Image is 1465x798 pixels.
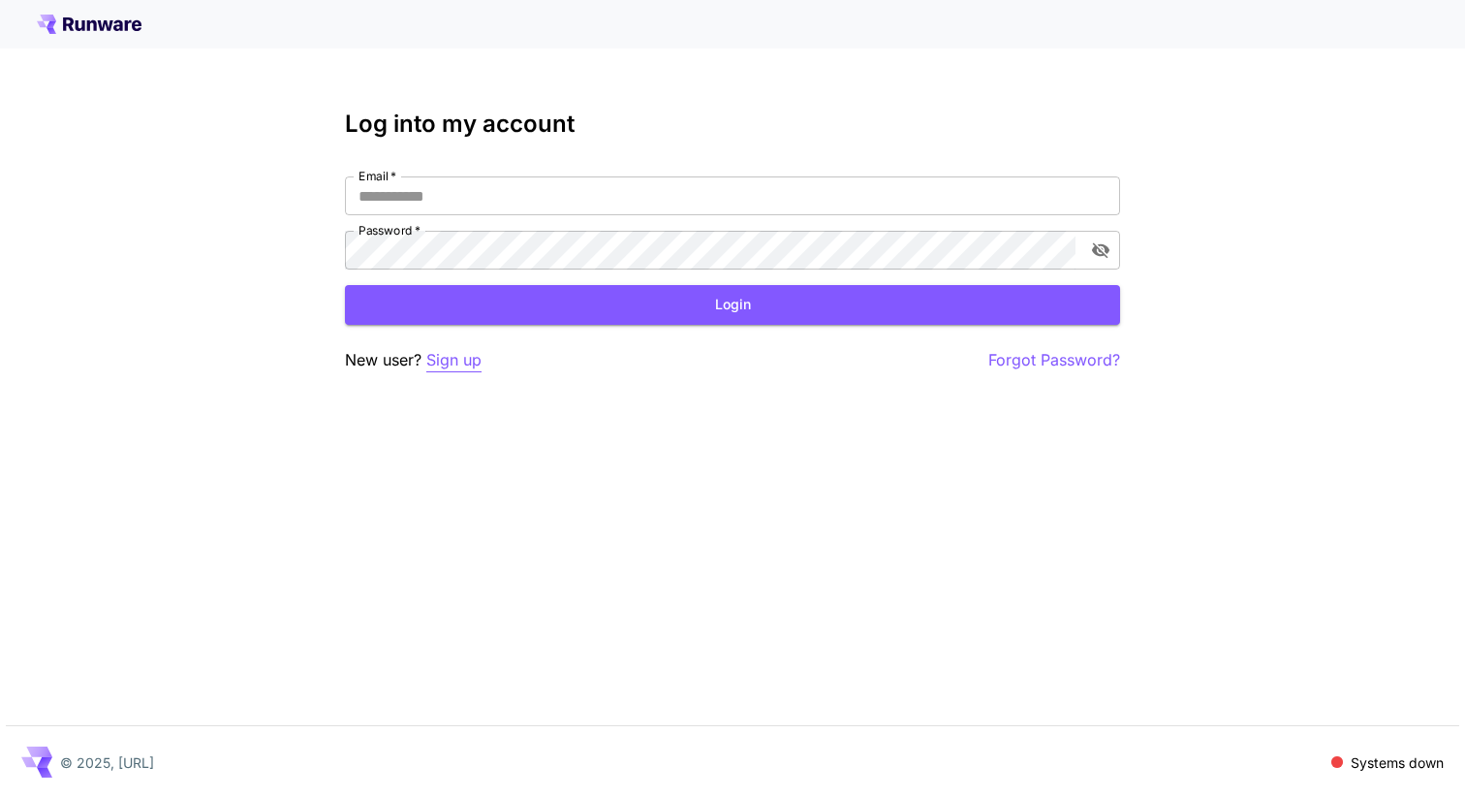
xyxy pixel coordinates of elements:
[60,752,154,773] p: © 2025, [URL]
[988,348,1120,372] button: Forgot Password?
[358,222,421,239] label: Password
[345,285,1120,325] button: Login
[426,348,482,372] button: Sign up
[345,111,1120,138] h3: Log into my account
[1351,752,1444,773] p: Systems down
[1083,233,1118,268] button: toggle password visibility
[345,348,482,372] p: New user?
[358,168,396,184] label: Email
